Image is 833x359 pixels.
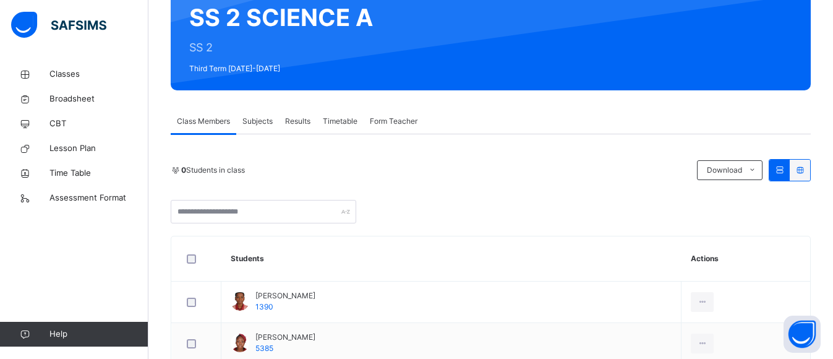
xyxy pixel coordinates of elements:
span: Third Term [DATE]-[DATE] [189,63,373,74]
span: Broadsheet [49,93,148,105]
th: Students [221,236,681,282]
span: Help [49,328,148,340]
span: Students in class [181,165,245,176]
span: Form Teacher [370,116,417,127]
span: Timetable [323,116,357,127]
span: Assessment Format [49,192,148,204]
span: [PERSON_NAME] [255,332,315,343]
span: Class Members [177,116,230,127]
span: CBT [49,118,148,130]
span: Download [707,165,742,176]
b: 0 [181,165,186,175]
span: Subjects [242,116,273,127]
img: safsims [11,12,106,38]
span: 1390 [255,302,273,311]
span: Time Table [49,167,148,179]
span: [PERSON_NAME] [255,290,315,301]
th: Actions [681,236,810,282]
span: Classes [49,68,148,80]
span: 5385 [255,344,273,353]
span: Lesson Plan [49,142,148,155]
span: Results [285,116,310,127]
button: Open asap [784,316,821,353]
